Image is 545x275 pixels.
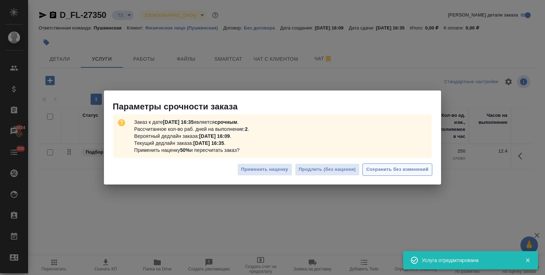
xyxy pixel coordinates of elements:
button: Сохранить без изменений [362,163,432,176]
b: срочным [215,119,237,125]
button: Закрыть [520,257,535,263]
b: 2 [245,126,248,132]
b: 50% [180,147,190,153]
button: Применить наценку [237,163,292,176]
span: Сохранить без изменений [366,166,428,174]
b: [DATE] 16:35 [163,119,194,125]
span: Применить наценку [241,166,288,174]
b: [DATE] 16:35 [193,140,224,146]
p: Параметры срочности заказа [113,101,441,112]
b: [DATE] 16:09 [199,133,230,139]
div: Услуга отредактирована [422,257,514,264]
span: Продлить (без наценки) [299,166,356,174]
button: Продлить (без наценки) [295,163,360,176]
p: Заказ к дате является . Рассчитанное кол-во раб. дней на выполнение: . Вероятный дедлайн заказа: ... [131,116,252,156]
